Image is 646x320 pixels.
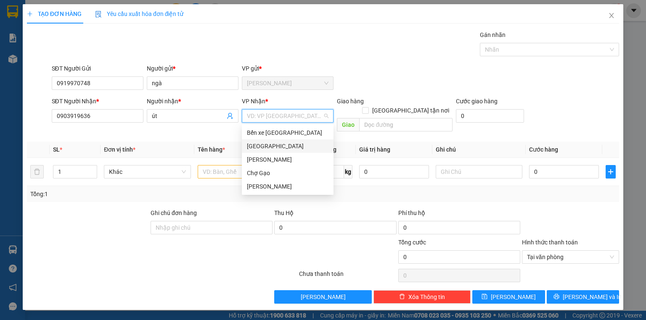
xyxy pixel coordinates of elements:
[242,153,334,166] div: Cao Tốc
[242,64,334,73] div: VP gửi
[398,208,520,221] div: Phí thu hộ
[373,290,471,304] button: deleteXóa Thông tin
[227,113,233,119] span: user-add
[563,292,622,302] span: [PERSON_NAME] và In
[480,31,506,38] label: Gán nhãn
[109,165,185,178] span: Khác
[491,292,536,302] span: [PERSON_NAME]
[147,97,238,106] div: Người nhận
[30,189,250,199] div: Tổng: 1
[399,294,405,300] span: delete
[522,239,578,246] label: Hình thức thanh toán
[247,155,328,164] div: [PERSON_NAME]
[27,11,33,17] span: plus
[301,292,346,302] span: [PERSON_NAME]
[53,146,60,153] span: SL
[298,269,397,284] div: Chưa thanh toán
[547,290,620,304] button: printer[PERSON_NAME] và In
[247,182,328,191] div: [PERSON_NAME]
[198,146,225,153] span: Tên hàng
[359,146,390,153] span: Giá trị hàng
[527,251,614,263] span: Tại văn phòng
[198,165,284,178] input: VD: Bàn, Ghế
[242,98,265,105] span: VP Nhận
[151,221,273,234] input: Ghi chú đơn hàng
[359,165,429,178] input: 0
[247,168,328,178] div: Chợ Gạo
[600,4,623,28] button: Close
[52,97,143,106] div: SĐT Người Nhận
[344,165,352,178] span: kg
[274,290,371,304] button: [PERSON_NAME]
[456,109,524,123] input: Cước giao hàng
[274,210,294,216] span: Thu Hộ
[398,239,426,246] span: Tổng cước
[247,128,328,137] div: Bến xe [GEOGRAPHIC_DATA]
[95,11,102,18] img: icon
[337,118,359,131] span: Giao
[242,126,334,139] div: Bến xe Tiền Giang
[52,64,143,73] div: SĐT Người Gửi
[337,98,364,105] span: Giao hàng
[482,294,487,300] span: save
[456,98,498,105] label: Cước giao hàng
[553,294,559,300] span: printer
[147,64,238,73] div: Người gửi
[242,139,334,153] div: Sài Gòn
[408,292,445,302] span: Xóa Thông tin
[529,146,558,153] span: Cước hàng
[104,146,135,153] span: Đơn vị tính
[247,77,328,89] span: Nguyễn Văn Nguyễn
[151,210,197,216] label: Ghi chú đơn hàng
[436,165,522,178] input: Ghi Chú
[359,118,453,131] input: Dọc đường
[606,165,616,178] button: plus
[27,10,82,17] span: TẠO ĐƠN HÀNG
[608,12,615,19] span: close
[369,106,453,115] span: [GEOGRAPHIC_DATA] tận nơi
[606,168,615,175] span: plus
[247,142,328,151] div: [GEOGRAPHIC_DATA]
[432,142,526,158] th: Ghi chú
[95,10,184,17] span: Yêu cầu xuất hóa đơn điện tử
[472,290,545,304] button: save[PERSON_NAME]
[30,165,44,178] button: delete
[242,180,334,193] div: Nguyễn Văn Nguyễn
[242,166,334,180] div: Chợ Gạo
